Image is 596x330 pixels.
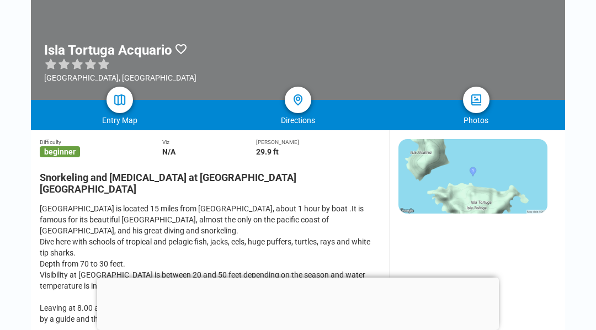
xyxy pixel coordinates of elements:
iframe: Advertisement [97,278,499,327]
div: Photos [387,116,565,125]
a: map [107,87,133,113]
div: 29.9 ft [256,147,380,156]
img: photos [470,93,483,107]
img: map [113,93,126,107]
div: N/A [162,147,257,156]
a: photos [463,87,489,113]
h1: Isla Tortuga Acquario [44,42,172,58]
img: directions [291,93,305,107]
img: static [398,139,547,214]
span: beginner [40,146,80,157]
div: Viz [162,139,257,145]
div: [PERSON_NAME] [256,139,380,145]
div: [GEOGRAPHIC_DATA], [GEOGRAPHIC_DATA] [44,73,196,82]
div: Entry Map [31,116,209,125]
h2: Snorkeling and [MEDICAL_DATA] at [GEOGRAPHIC_DATA] [GEOGRAPHIC_DATA] [40,165,380,195]
div: Directions [209,116,387,125]
div: Difficulty [40,139,162,145]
